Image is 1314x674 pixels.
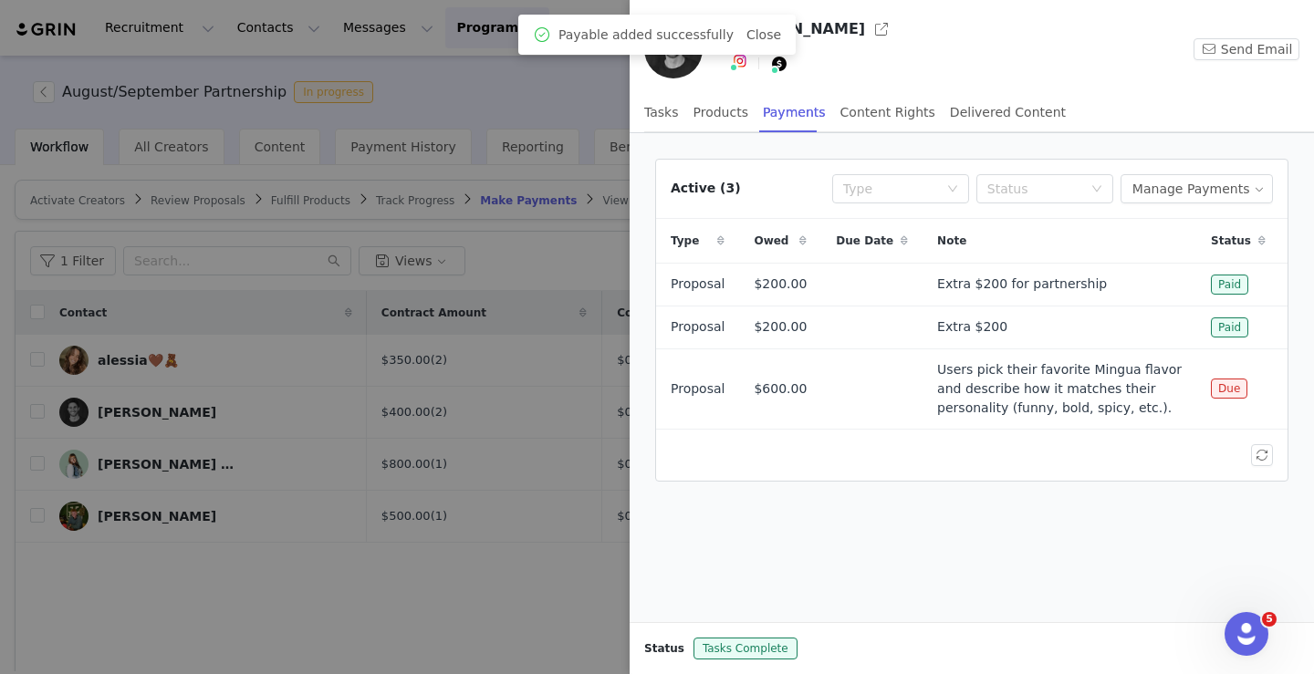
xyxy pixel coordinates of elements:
div: Delivered Content [950,92,1066,133]
button: Send Email [1194,38,1299,60]
div: Active (3) [671,179,741,198]
span: 5 [1262,612,1277,627]
img: instagram.svg [733,54,747,68]
span: Payable added successfully [558,26,734,45]
span: Paid [1211,317,1248,337]
div: Status [987,180,1082,198]
span: Proposal [671,317,725,337]
span: Paid [1211,275,1248,295]
div: Products [693,92,748,133]
span: Users pick their favorite Mingua flavor and describe how it matches their personality (funny, bol... [937,360,1182,418]
div: Content Rights [840,92,935,133]
span: Proposal [671,379,725,399]
span: Extra $200 [937,317,1007,337]
a: Close [746,27,781,42]
div: Type [843,180,938,198]
button: Manage Payments [1121,174,1273,203]
span: Status [644,640,684,657]
span: Status [1211,233,1251,249]
span: Type [671,233,699,249]
span: Due [1211,378,1247,399]
span: $200.00 [754,317,807,337]
div: Tasks [644,92,679,133]
span: Proposal [671,275,725,294]
span: Extra $200 for partnership [937,275,1107,294]
h3: [PERSON_NAME] [729,18,865,40]
span: Due Date [836,233,893,249]
span: Tasks Complete [693,638,798,659]
span: Owed [754,233,788,249]
i: icon: down [1091,183,1102,196]
i: icon: down [947,183,958,196]
span: $600.00 [754,379,807,399]
article: Active [655,159,1288,482]
span: Note [937,233,966,249]
iframe: Intercom live chat [1225,612,1268,656]
div: Payments [763,92,826,133]
span: $200.00 [754,275,807,294]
